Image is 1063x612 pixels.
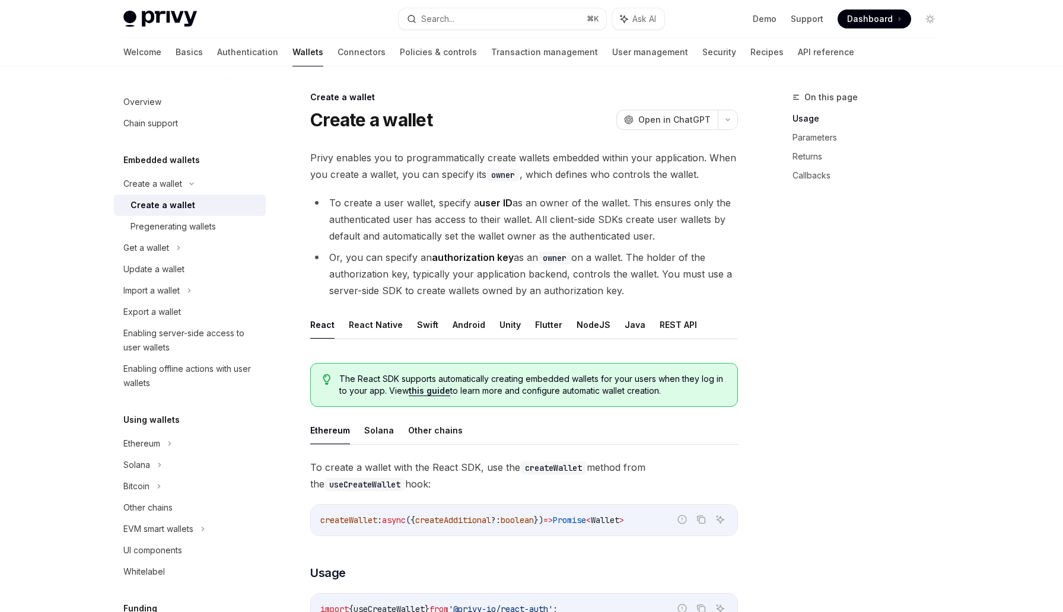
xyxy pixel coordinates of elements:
[921,9,940,28] button: Toggle dark mode
[793,109,949,128] a: Usage
[123,565,165,579] div: Whitelabel
[123,38,161,66] a: Welcome
[638,114,711,126] span: Open in ChatGPT
[534,515,543,525] span: })
[712,512,728,527] button: Ask AI
[421,12,454,26] div: Search...
[543,515,553,525] span: =>
[114,195,266,216] a: Create a wallet
[453,311,485,339] button: Android
[408,416,463,444] button: Other chains
[123,479,149,493] div: Bitcoin
[538,251,571,264] code: owner
[310,311,335,339] button: React
[612,38,688,66] a: User management
[364,416,394,444] button: Solana
[123,262,184,276] div: Update a wallet
[114,91,266,113] a: Overview
[432,251,514,263] strong: authorization key
[674,512,690,527] button: Report incorrect code
[702,38,736,66] a: Security
[417,311,438,339] button: Swift
[793,166,949,185] a: Callbacks
[114,358,266,394] a: Enabling offline actions with user wallets
[123,283,180,298] div: Import a wallet
[310,249,738,299] li: Or, you can specify an as an on a wallet. The holder of the authorization key, typically your app...
[123,305,181,319] div: Export a wallet
[123,177,182,191] div: Create a wallet
[310,565,346,581] span: Usage
[339,373,725,397] span: The React SDK supports automatically creating embedded wallets for your users when they log in to...
[406,515,415,525] span: ({
[660,311,697,339] button: REST API
[486,168,520,181] code: owner
[114,540,266,561] a: UI components
[123,95,161,109] div: Overview
[400,38,477,66] a: Policies & controls
[114,497,266,518] a: Other chains
[123,241,169,255] div: Get a wallet
[310,459,738,492] span: To create a wallet with the React SDK, use the method from the hook:
[591,515,619,525] span: Wallet
[131,219,216,234] div: Pregenerating wallets
[415,515,491,525] span: createAdditional
[535,311,562,339] button: Flutter
[310,195,738,244] li: To create a user wallet, specify a as an owner of the wallet. This ensures only the authenticated...
[114,561,266,582] a: Whitelabel
[123,11,197,27] img: light logo
[114,216,266,237] a: Pregenerating wallets
[123,458,150,472] div: Solana
[310,109,432,130] h1: Create a wallet
[323,374,331,385] svg: Tip
[114,301,266,323] a: Export a wallet
[753,13,776,25] a: Demo
[693,512,709,527] button: Copy the contents from the code block
[479,197,513,209] strong: user ID
[791,13,823,25] a: Support
[123,543,182,557] div: UI components
[847,13,893,25] span: Dashboard
[310,149,738,183] span: Privy enables you to programmatically create wallets embedded within your application. When you c...
[114,113,266,134] a: Chain support
[123,501,173,515] div: Other chains
[310,416,350,444] button: Ethereum
[114,259,266,280] a: Update a wallet
[491,515,501,525] span: ?:
[176,38,203,66] a: Basics
[310,91,738,103] div: Create a wallet
[399,8,606,30] button: Search...⌘K
[804,90,858,104] span: On this page
[616,110,718,130] button: Open in ChatGPT
[349,311,403,339] button: React Native
[632,13,656,25] span: Ask AI
[123,436,160,451] div: Ethereum
[750,38,784,66] a: Recipes
[587,14,599,24] span: ⌘ K
[123,362,259,390] div: Enabling offline actions with user wallets
[123,153,200,167] h5: Embedded wallets
[382,515,406,525] span: async
[114,323,266,358] a: Enabling server-side access to user wallets
[577,311,610,339] button: NodeJS
[217,38,278,66] a: Authentication
[123,326,259,355] div: Enabling server-side access to user wallets
[798,38,854,66] a: API reference
[131,198,195,212] div: Create a wallet
[123,116,178,130] div: Chain support
[409,385,450,396] a: this guide
[586,515,591,525] span: <
[793,147,949,166] a: Returns
[324,478,405,491] code: useCreateWallet
[793,128,949,147] a: Parameters
[338,38,386,66] a: Connectors
[619,515,624,525] span: >
[123,522,193,536] div: EVM smart wallets
[612,8,664,30] button: Ask AI
[292,38,323,66] a: Wallets
[520,461,587,474] code: createWallet
[838,9,911,28] a: Dashboard
[491,38,598,66] a: Transaction management
[501,515,534,525] span: boolean
[553,515,586,525] span: Promise
[377,515,382,525] span: :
